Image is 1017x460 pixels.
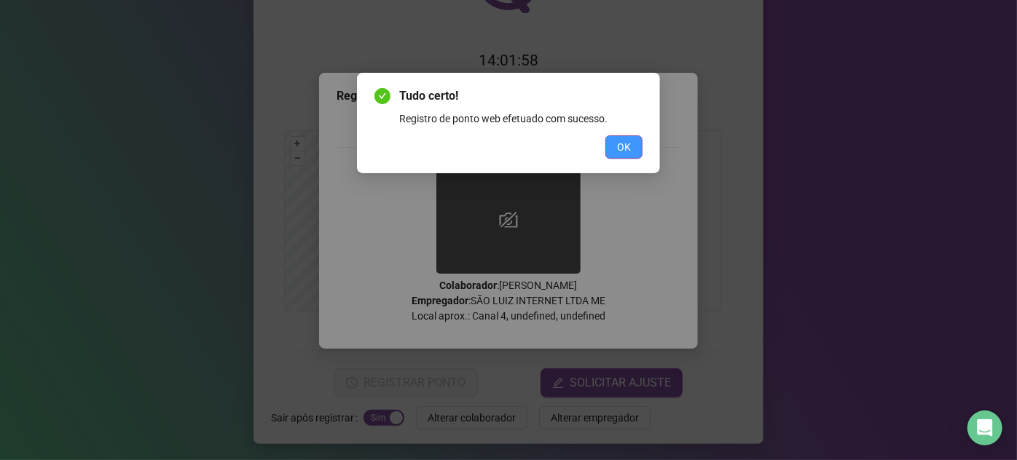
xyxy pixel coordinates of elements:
span: OK [617,139,631,155]
span: check-circle [374,88,390,104]
span: Tudo certo! [399,87,643,105]
div: Registro de ponto web efetuado com sucesso. [399,111,643,127]
div: Open Intercom Messenger [967,411,1002,445]
button: OK [605,135,643,159]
